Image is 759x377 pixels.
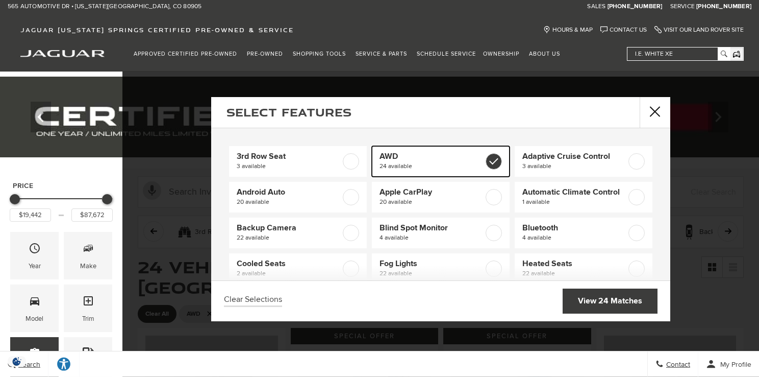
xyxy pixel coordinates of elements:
img: Jaguar [20,50,105,57]
div: Model [26,313,43,324]
img: Opt-Out Icon [5,356,29,367]
a: [PHONE_NUMBER] [696,3,751,11]
a: [PHONE_NUMBER] [608,3,663,11]
button: Close [640,97,670,128]
span: Fog Lights [380,258,484,269]
a: Heated Seats22 available [515,253,652,284]
span: 1 available [522,197,626,207]
a: Automatic Climate Control1 available [515,182,652,213]
span: 22 available [237,233,341,243]
a: Pre-Owned [243,45,289,63]
span: Features [29,345,41,366]
span: Contact [664,360,690,369]
a: Visit Our Land Rover Site [654,26,744,34]
div: TrimTrim [64,285,112,332]
a: Bluetooth4 available [515,218,652,248]
button: Open user profile menu [698,351,759,377]
h5: Price [13,181,110,191]
span: Trim [82,292,94,313]
a: Cooled Seats2 available [229,253,367,284]
span: Fueltype [82,345,94,366]
a: Jaguar [US_STATE] Springs Certified Pre-Owned & Service [15,26,299,34]
a: 565 Automotive Dr • [US_STATE][GEOGRAPHIC_DATA], CO 80905 [8,3,201,11]
div: Make [80,261,96,272]
span: 4 available [522,233,626,243]
a: Apple CarPlay20 available [372,182,510,213]
a: Clear Selections [224,295,282,307]
span: 20 available [237,197,341,207]
span: 3 available [237,161,341,172]
span: Cooled Seats [237,258,341,269]
a: Service & Parts [352,45,413,63]
div: Explore your accessibility options [48,357,79,372]
a: View 24 Matches [563,289,657,314]
div: Trim [82,313,94,324]
div: MakeMake [64,232,112,279]
span: Apple CarPlay [380,187,484,197]
a: Ownership [479,45,525,63]
div: Minimum Price [10,194,20,204]
a: Approved Certified Pre-Owned [130,45,243,63]
span: Backup Camera [237,223,341,233]
div: YearYear [10,232,59,279]
span: Year [29,240,41,261]
h2: Select Features [226,107,351,118]
div: Price [10,191,113,222]
span: Sales [587,3,605,10]
span: 22 available [380,269,484,279]
a: Android Auto20 available [229,182,367,213]
a: Contact Us [600,26,647,34]
input: Maximum [71,208,113,222]
input: Minimum [10,208,51,222]
span: 24 available [380,161,484,172]
span: Model [29,292,41,313]
a: Shopping Tools [289,45,352,63]
div: Year [29,261,41,272]
div: ModelModel [10,285,59,332]
div: Previous [31,102,51,132]
a: Schedule Service [413,45,479,63]
span: 3 available [522,161,626,172]
span: Blind Spot Monitor [380,223,484,233]
span: Heated Seats [522,258,626,269]
a: AWD24 available [372,146,510,177]
span: 20 available [380,197,484,207]
div: Maximum Price [102,194,112,204]
span: My Profile [716,360,751,369]
span: Bluetooth [522,223,626,233]
span: 4 available [380,233,484,243]
section: Click to Open Cookie Consent Modal [5,356,29,367]
a: Hours & Map [543,26,593,34]
span: Adaptive Cruise Control [522,151,626,161]
span: Make [82,240,94,261]
span: 2 available [237,269,341,279]
span: Automatic Climate Control [522,187,626,197]
span: AWD [380,151,484,161]
span: 22 available [522,269,626,279]
span: 3rd Row Seat [237,151,341,161]
a: jaguar [20,49,105,57]
span: Service [670,3,695,10]
a: Blind Spot Monitor4 available [372,218,510,248]
nav: Main Navigation [130,45,566,63]
span: Android Auto [237,187,341,197]
a: Backup Camera22 available [229,218,367,248]
a: Adaptive Cruise Control3 available [515,146,652,177]
a: Fog Lights22 available [372,253,510,284]
input: i.e. White XE [627,48,729,60]
a: About Us [525,45,566,63]
a: Explore your accessibility options [48,351,80,377]
span: Jaguar [US_STATE] Springs Certified Pre-Owned & Service [20,26,294,34]
a: 3rd Row Seat3 available [229,146,367,177]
